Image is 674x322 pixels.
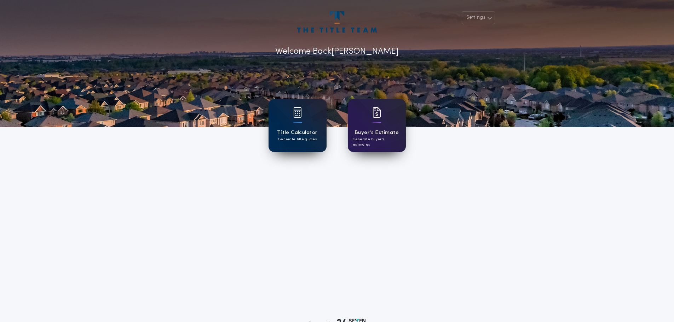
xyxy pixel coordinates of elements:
img: account-logo [297,11,376,33]
a: card iconBuyer's EstimateGenerate buyer's estimates [348,99,406,152]
img: card icon [293,107,302,118]
h1: Buyer's Estimate [355,129,399,137]
p: Welcome Back [PERSON_NAME] [275,45,399,58]
h1: Title Calculator [277,129,317,137]
p: Generate buyer's estimates [353,137,401,147]
button: Settings [462,11,495,24]
img: card icon [373,107,381,118]
p: Generate title quotes [278,137,317,142]
a: card iconTitle CalculatorGenerate title quotes [269,99,327,152]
